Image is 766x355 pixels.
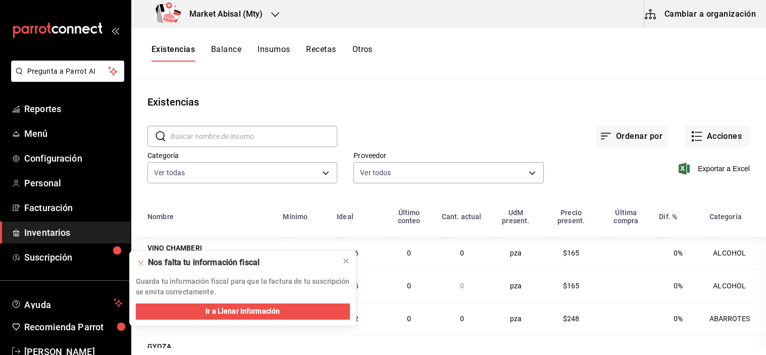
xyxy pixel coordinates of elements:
button: Otros [352,44,373,62]
div: Precio present. [549,209,593,225]
div: VINO CHAMBERI [147,243,202,253]
span: Inventarios [24,226,123,239]
div: Existencias [147,94,199,110]
td: pza [488,302,543,335]
button: Recetas [306,44,336,62]
div: 🫥 Nos falta tu información fiscal [136,257,334,268]
div: Último conteo [388,209,430,225]
div: Nombre [147,213,174,221]
div: Última compra [605,209,647,225]
span: Suscripción [24,250,123,264]
td: pza [488,269,543,302]
span: 1 [302,249,306,257]
td: ABARROTES [703,302,766,335]
button: Exportar a Excel [681,163,750,175]
div: Categoría [709,213,742,221]
div: Ideal [337,213,353,221]
input: Buscar nombre de insumo [171,126,337,146]
span: 0 [407,315,411,323]
span: Ver todos [360,168,391,178]
span: Pregunta a Parrot AI [27,66,109,77]
a: Pregunta a Parrot AI [7,73,124,84]
span: 0% [674,282,683,290]
span: 2 [354,315,359,323]
span: 0 [407,249,411,257]
div: navigation tabs [151,44,373,62]
label: Proveedor [353,152,543,159]
button: open_drawer_menu [111,26,119,34]
td: ALCOHOL [703,237,766,269]
td: ALCOHOL [703,269,766,302]
button: Ir a Llenar Información [136,303,350,320]
button: Pregunta a Parrot AI [11,61,124,82]
div: Mínimo [283,213,308,221]
button: Balance [211,44,241,62]
span: Ver todas [154,168,185,178]
span: 0% [674,315,683,323]
label: Categoría [147,152,337,159]
span: Menú [24,127,123,140]
button: Acciones [685,126,750,147]
span: $165 [563,249,580,257]
button: Ordenar por [596,126,669,147]
div: Dif. % [659,213,677,221]
span: Reportes [24,102,123,116]
span: 0 [460,249,464,257]
span: 0% [674,249,683,257]
span: Facturación [24,201,123,215]
span: 0 [407,282,411,290]
p: Guarda tu información fiscal para que la factura de tu suscripción se emita correctamente. [136,276,350,297]
div: GYOZA [147,341,171,351]
span: 6 [354,249,359,257]
span: Configuración [24,151,123,165]
button: Insumos [258,44,290,62]
span: $248 [563,315,580,323]
span: Personal [24,176,123,190]
td: pza [488,237,543,269]
div: Cant. actual [442,213,482,221]
div: UdM present. [494,209,537,225]
span: 6 [354,282,359,290]
span: 0 [460,282,464,290]
button: Existencias [151,44,195,62]
span: 0 [460,315,464,323]
span: Ayuda [24,297,110,309]
h3: Market Abisal (Mty) [181,8,263,20]
span: Recomienda Parrot [24,320,123,334]
span: Ir a Llenar Información [206,306,280,317]
span: $165 [563,282,580,290]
